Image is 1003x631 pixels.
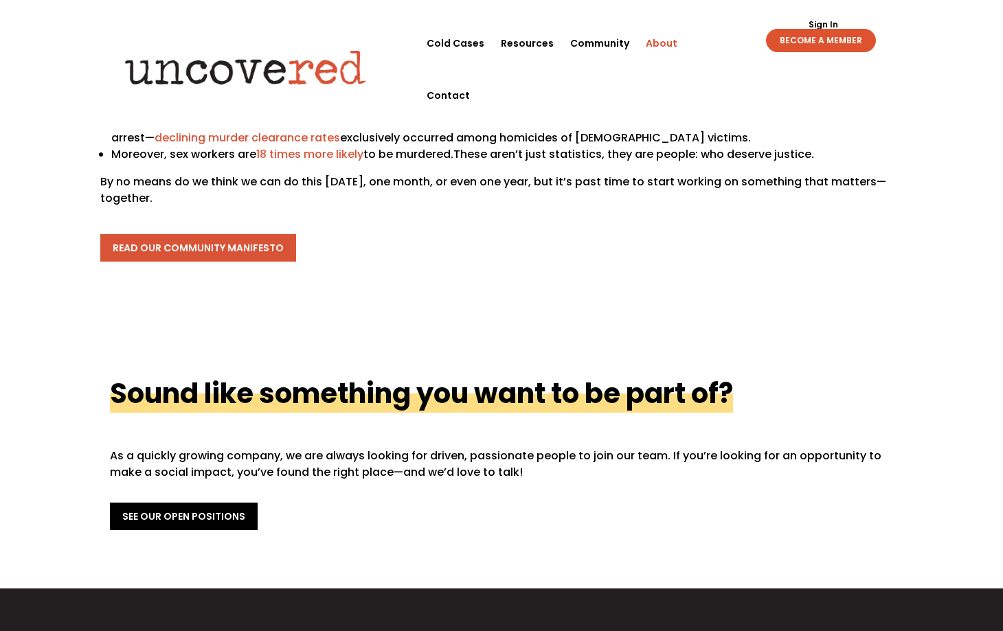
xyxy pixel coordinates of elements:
img: Uncovered logo [113,41,378,94]
a: 18 times more likely [256,146,363,162]
a: read our community manifesto [100,234,296,262]
p: As a quickly growing company, we are always looking for driven, passionate people to join our tea... [110,448,893,481]
a: About [646,17,677,69]
h2: Sound like something you want to be part of? [110,374,733,413]
a: Cold Cases [427,17,484,69]
a: Resources [501,17,554,69]
span: These aren’t just statistics, they are people: who deserve justice. [453,146,814,162]
span: Moreover, sex workers are to be murdered. [111,146,453,162]
a: declining murder clearance rates [155,130,340,146]
a: See Our Open Positions [110,503,258,530]
a: Community [570,17,629,69]
span: By no means do we think we can do this [DATE], one month, or even one year, but it’s past time to... [100,174,886,206]
a: BECOME A MEMBER [766,29,876,52]
a: Contact [427,69,470,122]
a: Sign In [801,21,846,29]
span: — [394,464,403,480]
